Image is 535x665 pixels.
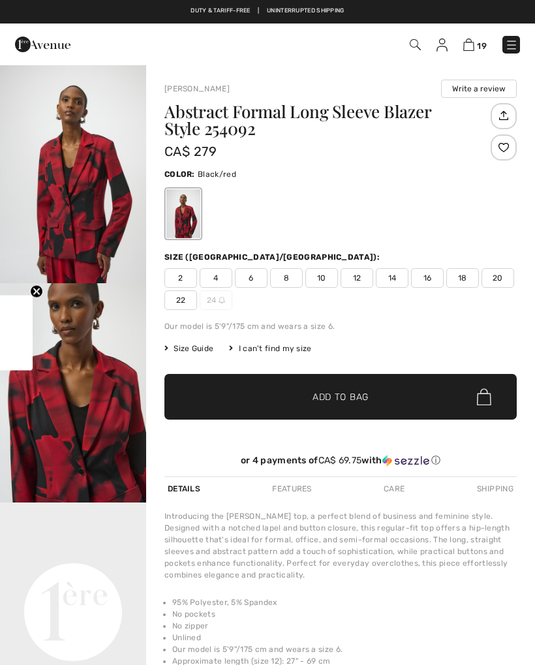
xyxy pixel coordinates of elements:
div: I can't find my size [229,343,311,354]
div: Features [269,477,314,501]
a: [PERSON_NAME] [164,84,230,93]
img: Shopping Bag [463,39,474,51]
span: 8 [270,268,303,288]
img: ring-m.svg [219,297,225,303]
li: Our model is 5'9"/175 cm and wears a size 6. [172,643,517,655]
span: 22 [164,290,197,310]
img: My Info [436,39,448,52]
span: 2 [164,268,197,288]
li: No pockets [172,608,517,620]
span: 18 [446,268,479,288]
div: Details [164,477,204,501]
button: Close teaser [30,285,43,298]
span: 24 [200,290,232,310]
img: Share [493,104,514,127]
div: Our model is 5'9"/175 cm and wears a size 6. [164,320,517,332]
div: Introducing the [PERSON_NAME] top, a perfect blend of business and feminine style. Designed with ... [164,510,517,581]
span: Black/red [198,170,236,179]
span: 16 [411,268,444,288]
span: Size Guide [164,343,213,354]
img: Sezzle [382,455,429,467]
div: Black/red [166,189,200,238]
button: Add to Bag [164,374,517,420]
div: Care [380,477,408,501]
span: 6 [235,268,267,288]
div: Size ([GEOGRAPHIC_DATA]/[GEOGRAPHIC_DATA]): [164,251,382,263]
span: 10 [305,268,338,288]
span: 20 [481,268,514,288]
img: Bag.svg [477,388,491,405]
button: Write a review [441,80,517,98]
img: Menu [505,39,518,52]
span: CA$ 279 [164,144,217,159]
span: CA$ 69.75 [318,455,362,466]
span: 4 [200,268,232,288]
div: Shipping [474,477,517,501]
span: 19 [477,41,487,51]
div: or 4 payments of with [164,455,517,467]
a: 19 [463,37,487,52]
li: Unlined [172,632,517,643]
a: 1ère Avenue [15,37,70,50]
span: 12 [341,268,373,288]
span: Color: [164,170,195,179]
li: 95% Polyester, 5% Spandex [172,596,517,608]
span: Add to Bag [313,390,369,404]
h1: Abstract Formal Long Sleeve Blazer Style 254092 [164,103,487,137]
div: or 4 payments ofCA$ 69.75withSezzle Click to learn more about Sezzle [164,455,517,471]
span: 14 [376,268,408,288]
li: No zipper [172,620,517,632]
img: Search [410,39,421,50]
img: 1ère Avenue [15,31,70,57]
